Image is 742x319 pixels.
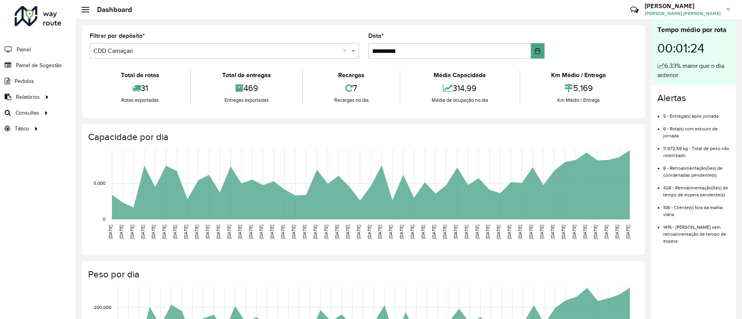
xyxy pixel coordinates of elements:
[183,225,188,239] text: [DATE]
[420,225,425,239] text: [DATE]
[442,225,447,239] text: [DATE]
[572,225,577,239] text: [DATE]
[291,225,296,239] text: [DATE]
[475,225,480,239] text: [DATE]
[323,225,328,239] text: [DATE]
[194,225,199,239] text: [DATE]
[151,225,156,239] text: [DATE]
[343,46,349,56] span: Clear all
[15,125,29,133] span: Tático
[334,225,339,239] text: [DATE]
[248,225,253,239] text: [DATE]
[657,61,730,80] div: 6,33% maior que o dia anterior
[237,225,242,239] text: [DATE]
[522,96,635,104] div: Km Médio / Entrega
[625,225,630,239] text: [DATE]
[17,46,31,54] span: Painel
[302,225,307,239] text: [DATE]
[305,96,398,104] div: Recargas no dia
[16,61,62,69] span: Painel de Sugestão
[657,35,730,61] div: 00:01:24
[94,305,111,310] text: 200,000
[539,225,544,239] text: [DATE]
[464,225,469,239] text: [DATE]
[550,225,555,239] text: [DATE]
[431,225,436,239] text: [DATE]
[517,225,522,239] text: [DATE]
[645,2,721,10] h3: [PERSON_NAME]
[496,225,501,239] text: [DATE]
[305,80,398,96] div: 7
[582,225,587,239] text: [DATE]
[226,225,231,239] text: [DATE]
[402,80,517,96] div: 314,99
[663,139,730,159] li: 11.972,59 kg - Total de peso não roteirizado
[402,96,517,104] div: Média de ocupação no dia
[522,71,635,80] div: Km Médio / Entrega
[388,225,393,239] text: [DATE]
[92,71,188,80] div: Total de rotas
[103,216,106,221] text: 0
[88,269,637,280] h4: Peso por dia
[663,218,730,245] li: 1415 - [PERSON_NAME] sem retroalimentação de tempo de espera
[367,225,372,239] text: [DATE]
[193,71,300,80] div: Total de entregas
[305,71,398,80] div: Recargas
[280,225,285,239] text: [DATE]
[193,80,300,96] div: 469
[626,2,643,18] a: Contato Rápido
[162,225,167,239] text: [DATE]
[593,225,598,239] text: [DATE]
[410,225,415,239] text: [DATE]
[614,225,619,239] text: [DATE]
[663,198,730,218] li: 108 - Cliente(s) fora da malha viária
[205,225,210,239] text: [DATE]
[522,80,635,96] div: 5,169
[140,225,145,239] text: [DATE]
[657,25,730,35] div: Tempo médio por rota
[88,132,637,143] h4: Capacidade por dia
[507,225,512,239] text: [DATE]
[269,225,274,239] text: [DATE]
[485,225,490,239] text: [DATE]
[172,225,177,239] text: [DATE]
[259,225,264,239] text: [DATE]
[92,80,188,96] div: 31
[356,225,361,239] text: [DATE]
[193,96,300,104] div: Entregas exportadas
[129,225,134,239] text: [DATE]
[90,31,145,41] label: Filtrar por depósito
[15,109,39,117] span: Consultas
[15,77,34,85] span: Pedidos
[645,10,721,17] span: [PERSON_NAME] [PERSON_NAME]
[663,159,730,179] li: 8 - Retroalimentação(ões) de coordenadas pendente(s)
[108,225,113,239] text: [DATE]
[663,179,730,198] li: 428 - Retroalimentação(ões) de tempo de espera pendente(s)
[453,225,458,239] text: [DATE]
[663,120,730,139] li: 6 - Rota(s) com estouro de jornada
[657,93,730,104] h4: Alertas
[313,225,318,239] text: [DATE]
[531,43,545,59] button: Choose Date
[345,225,350,239] text: [DATE]
[16,93,40,101] span: Relatórios
[663,107,730,120] li: 5 - Entrega(s) após jornada
[92,96,188,104] div: Rotas exportadas
[216,225,221,239] text: [DATE]
[368,31,384,41] label: Data
[561,225,566,239] text: [DATE]
[604,225,609,239] text: [DATE]
[119,225,124,239] text: [DATE]
[402,71,517,80] div: Média Capacidade
[94,181,106,186] text: 5,000
[377,225,382,239] text: [DATE]
[528,225,533,239] text: [DATE]
[89,5,132,14] h2: Dashboard
[399,225,404,239] text: [DATE]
